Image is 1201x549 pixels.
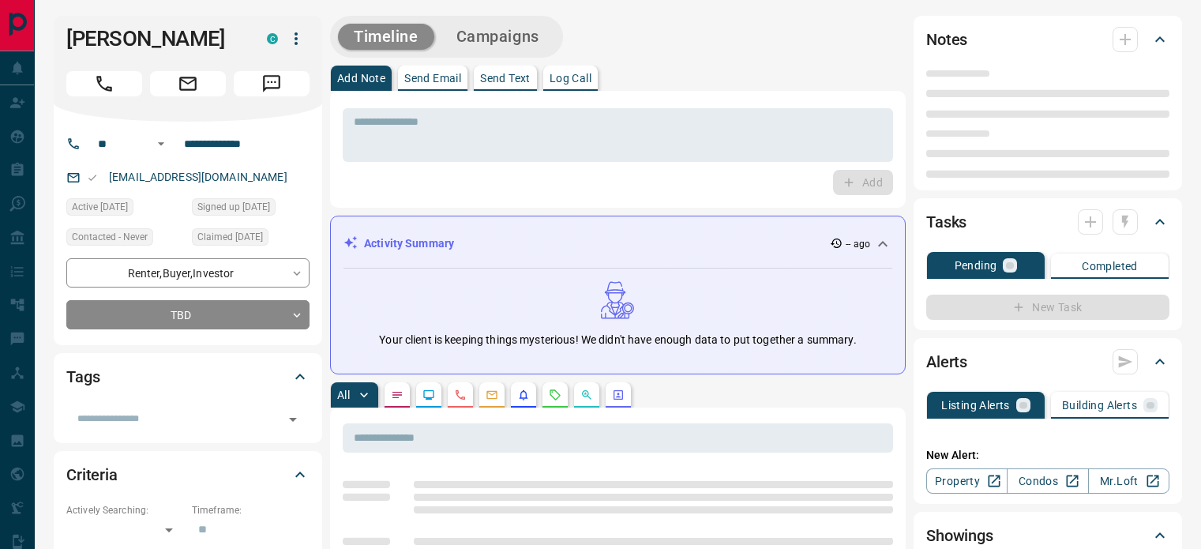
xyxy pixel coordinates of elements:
[926,21,1169,58] div: Notes
[846,237,870,251] p: -- ago
[926,27,967,52] h2: Notes
[87,172,98,183] svg: Email Valid
[926,349,967,374] h2: Alerts
[612,389,625,401] svg: Agent Actions
[343,229,892,258] div: Activity Summary-- ago
[550,73,591,84] p: Log Call
[379,332,856,348] p: Your client is keeping things mysterious! We didn't have enough data to put together a summary.
[66,198,184,220] div: Mon Oct 10 2022
[66,26,243,51] h1: [PERSON_NAME]
[192,503,310,517] p: Timeframe:
[197,199,270,215] span: Signed up [DATE]
[364,235,454,252] p: Activity Summary
[337,389,350,400] p: All
[66,71,142,96] span: Call
[337,73,385,84] p: Add Note
[926,468,1008,494] a: Property
[926,343,1169,381] div: Alerts
[1007,468,1088,494] a: Condos
[1062,400,1137,411] p: Building Alerts
[1082,261,1138,272] p: Completed
[517,389,530,401] svg: Listing Alerts
[66,462,118,487] h2: Criteria
[338,24,434,50] button: Timeline
[66,358,310,396] div: Tags
[66,456,310,494] div: Criteria
[941,400,1010,411] p: Listing Alerts
[197,229,263,245] span: Claimed [DATE]
[580,389,593,401] svg: Opportunities
[234,71,310,96] span: Message
[404,73,461,84] p: Send Email
[192,228,310,250] div: Sat Sep 16 2017
[549,389,561,401] svg: Requests
[66,503,184,517] p: Actively Searching:
[72,199,128,215] span: Active [DATE]
[480,73,531,84] p: Send Text
[926,447,1169,464] p: New Alert:
[486,389,498,401] svg: Emails
[109,171,287,183] a: [EMAIL_ADDRESS][DOMAIN_NAME]
[1088,468,1169,494] a: Mr.Loft
[422,389,435,401] svg: Lead Browsing Activity
[152,134,171,153] button: Open
[66,300,310,329] div: TBD
[192,198,310,220] div: Fri Aug 25 2017
[282,408,304,431] button: Open
[926,209,966,235] h2: Tasks
[72,229,148,245] span: Contacted - Never
[267,33,278,44] div: condos.ca
[150,71,226,96] span: Email
[926,203,1169,241] div: Tasks
[391,389,403,401] svg: Notes
[66,364,99,389] h2: Tags
[926,523,993,548] h2: Showings
[66,258,310,288] div: Renter , Buyer , Investor
[454,389,467,401] svg: Calls
[441,24,555,50] button: Campaigns
[955,260,997,271] p: Pending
